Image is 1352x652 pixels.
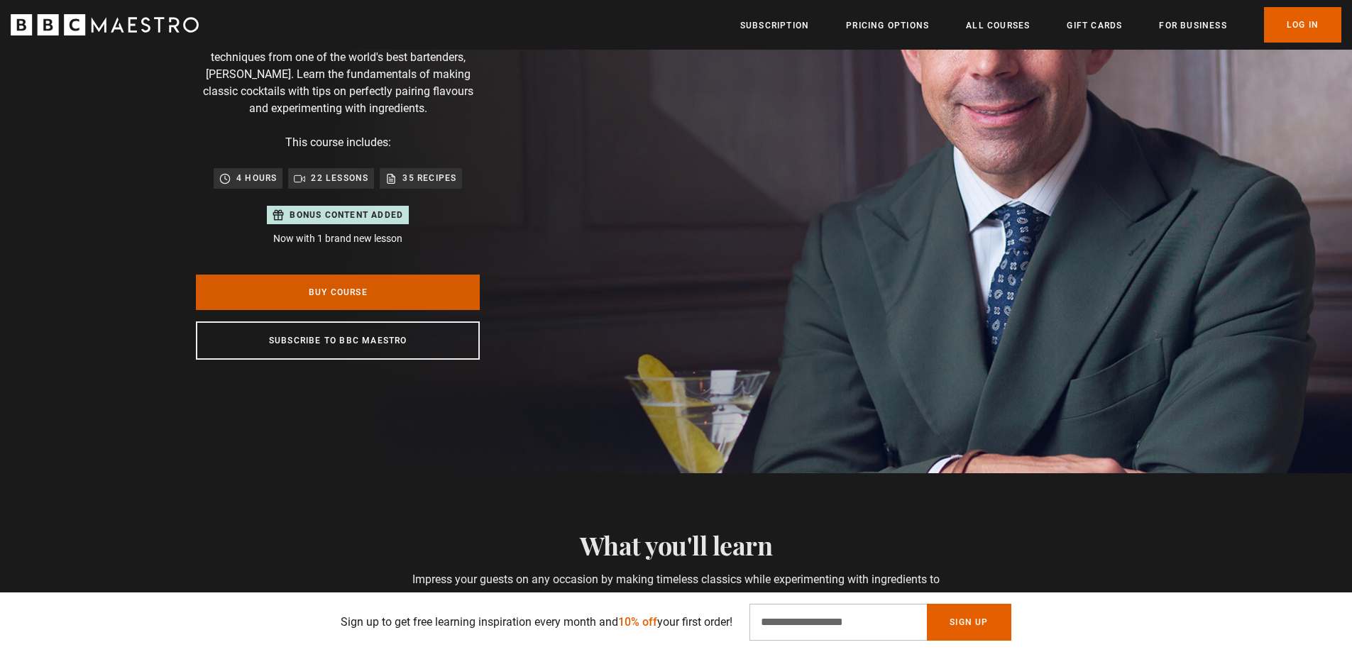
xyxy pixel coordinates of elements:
a: All Courses [966,18,1030,33]
p: 4 hours [236,171,277,185]
svg: BBC Maestro [11,14,199,35]
a: Gift Cards [1067,18,1122,33]
p: 22 lessons [311,171,368,185]
p: This course includes: [285,134,391,151]
p: Impress your guests on any occasion by making timeless classics while experimenting with ingredie... [401,571,951,605]
a: For business [1159,18,1226,33]
h2: What you'll learn [401,530,951,560]
a: Log In [1264,7,1341,43]
p: 35 recipes [402,171,456,185]
p: Sign up to get free learning inspiration every month and your first order! [341,614,732,631]
a: Subscribe to BBC Maestro [196,321,480,360]
p: Bonus content added [290,209,403,221]
p: Confidently shake up the party with cocktail making techniques from one of the world's best barte... [196,32,480,117]
span: 10% off [618,615,657,629]
p: Now with 1 brand new lesson [267,231,409,246]
button: Sign Up [927,604,1011,641]
a: Pricing Options [846,18,929,33]
a: Subscription [740,18,809,33]
a: Buy Course [196,275,480,310]
nav: Primary [740,7,1341,43]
